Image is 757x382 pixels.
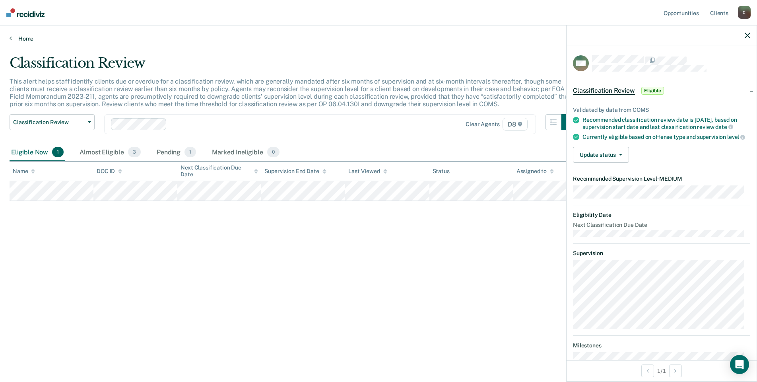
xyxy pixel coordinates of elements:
div: Assigned to [516,168,554,175]
span: Classification Review [573,87,635,95]
div: Eligible Now [10,144,65,161]
p: This alert helps staff identify clients due or overdue for a classification review, which are gen... [10,78,568,108]
div: Last Viewed [348,168,387,175]
div: Classification Review [10,55,577,78]
button: Previous Opportunity [641,364,654,377]
span: 0 [267,147,280,157]
div: Currently eligible based on offense type and supervision [582,133,750,140]
dt: Recommended Supervision Level MEDIUM [573,175,750,182]
div: DOC ID [97,168,122,175]
dt: Milestones [573,342,750,349]
div: Validated by data from COMS [573,107,750,113]
div: Name [13,168,35,175]
span: D8 [503,118,528,131]
span: level [727,134,745,140]
span: Eligible [641,87,664,95]
div: Pending [155,144,198,161]
div: Supervision End Date [264,168,326,175]
span: date [715,124,733,130]
div: 1 / 1 [567,360,757,381]
div: C [738,6,751,19]
span: 3 [128,147,141,157]
span: • [657,175,659,182]
button: Next Opportunity [669,364,682,377]
span: 1 [52,147,64,157]
dt: Supervision [573,250,750,257]
img: Recidiviz [6,8,45,17]
div: Open Intercom Messenger [730,355,749,374]
button: Update status [573,147,629,163]
div: Status [433,168,450,175]
dt: Next Classification Due Date [573,222,750,228]
span: Classification Review [13,119,85,126]
div: Marked Ineligible [210,144,281,161]
div: Clear agents [466,121,499,128]
div: Classification ReviewEligible [567,78,757,103]
div: Recommended classification review date is [DATE], based on supervision start date and last classi... [582,117,750,130]
span: 1 [184,147,196,157]
a: Home [10,35,747,42]
div: Almost Eligible [78,144,142,161]
dt: Eligibility Date [573,212,750,218]
div: Next Classification Due Date [181,164,258,178]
